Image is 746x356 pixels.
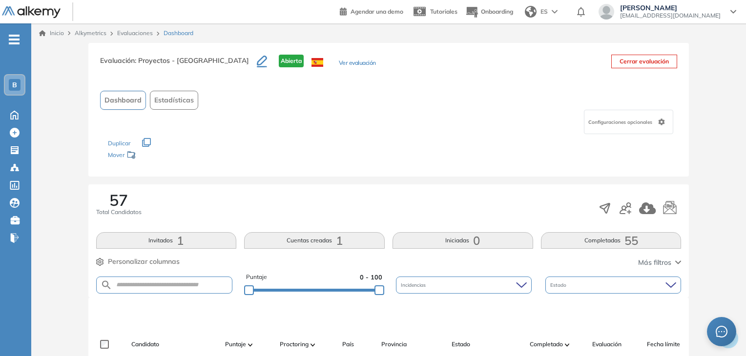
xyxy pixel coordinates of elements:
img: world [525,6,537,18]
span: Provincia [381,340,407,349]
button: Iniciadas0 [393,232,533,249]
span: Tutoriales [430,8,457,15]
a: Evaluaciones [117,29,153,37]
img: [missing "en.ARROW_ALT" translation] [565,343,570,346]
button: Onboarding [465,1,513,22]
span: Total Candidatos [96,208,142,217]
span: Duplicar [108,139,130,147]
span: Alkymetrics [75,29,106,37]
span: Evaluación [592,340,622,349]
i: - [9,39,20,40]
span: Abierta [279,55,304,67]
span: message [716,326,727,337]
button: Estadísticas [150,91,198,110]
a: Inicio [39,29,64,38]
span: Completado [530,340,563,349]
div: Mover [108,147,206,165]
span: ES [540,7,548,16]
span: 0 - 100 [360,273,382,282]
span: 57 [109,192,128,208]
button: Completadas55 [541,232,682,249]
span: Proctoring [280,340,309,349]
span: Agendar una demo [351,8,403,15]
span: Dashboard [104,95,142,105]
span: Onboarding [481,8,513,15]
span: Candidato [131,340,159,349]
img: ESP [311,58,323,67]
span: : Proyectos - [GEOGRAPHIC_DATA] [135,56,249,65]
a: Agendar una demo [340,5,403,17]
img: Logo [2,6,61,19]
span: B [12,81,17,89]
span: Configuraciones opcionales [588,119,654,126]
span: Puntaje [246,273,267,282]
button: Personalizar columnas [96,257,180,267]
button: Ver evaluación [339,59,376,69]
button: Cerrar evaluación [611,55,677,68]
h3: Evaluación [100,55,257,75]
span: Dashboard [164,29,193,38]
img: [missing "en.ARROW_ALT" translation] [248,343,253,346]
button: Dashboard [100,91,146,110]
div: Estado [545,277,681,294]
span: [EMAIL_ADDRESS][DOMAIN_NAME] [620,12,721,20]
div: Incidencias [396,277,532,294]
span: Incidencias [401,281,428,289]
span: [PERSON_NAME] [620,4,721,12]
span: Estado [452,340,470,349]
div: Configuraciones opcionales [584,110,673,134]
span: Fecha límite [647,340,680,349]
span: Estado [550,281,568,289]
img: SEARCH_ALT [101,279,112,291]
button: Cuentas creadas1 [244,232,385,249]
span: Personalizar columnas [108,257,180,267]
img: arrow [552,10,558,14]
img: [missing "en.ARROW_ALT" translation] [311,343,315,346]
button: Invitados1 [96,232,237,249]
span: Más filtros [638,257,671,268]
span: Puntaje [225,340,246,349]
span: Estadísticas [154,95,194,105]
span: País [342,340,354,349]
button: Más filtros [638,257,681,268]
